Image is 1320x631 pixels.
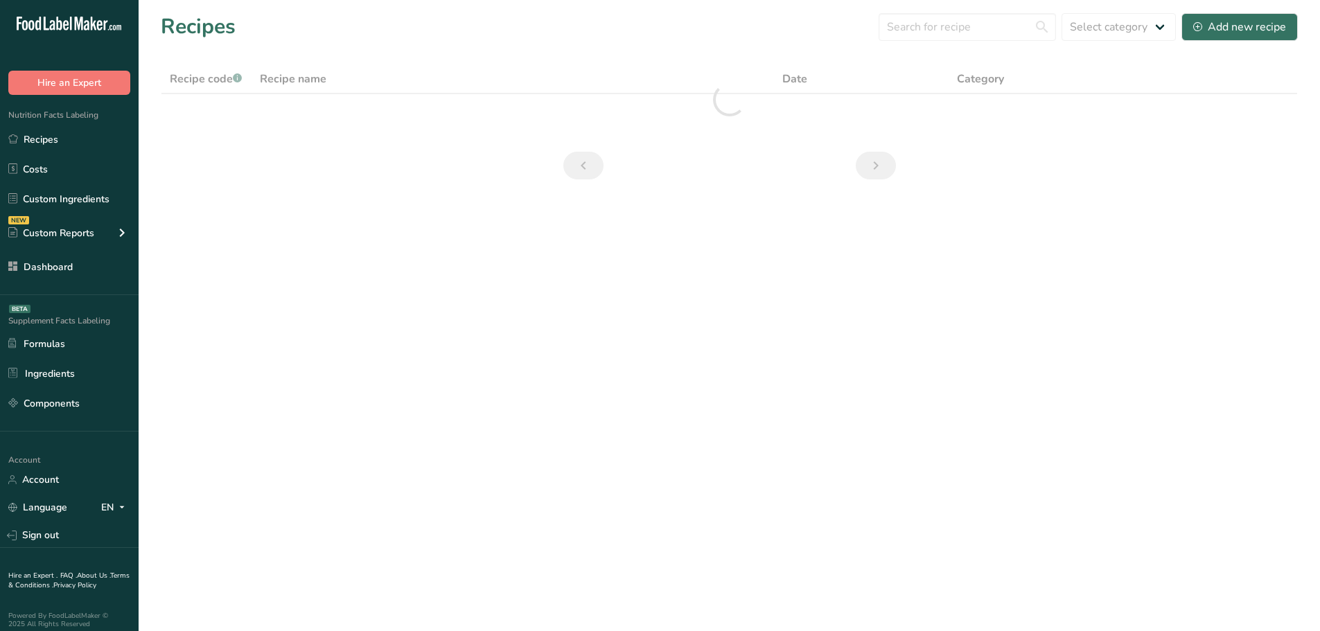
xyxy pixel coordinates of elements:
[9,305,30,313] div: BETA
[8,71,130,95] button: Hire an Expert
[1193,19,1286,35] div: Add new recipe
[879,13,1056,41] input: Search for recipe
[8,571,58,580] a: Hire an Expert .
[8,571,130,590] a: Terms & Conditions .
[77,571,110,580] a: About Us .
[1181,13,1298,41] button: Add new recipe
[53,580,96,590] a: Privacy Policy
[60,571,77,580] a: FAQ .
[8,226,94,240] div: Custom Reports
[563,152,604,179] a: Previous page
[101,499,130,516] div: EN
[8,216,29,224] div: NEW
[161,11,236,42] h1: Recipes
[856,152,896,179] a: Next page
[8,495,67,519] a: Language
[8,612,130,628] div: Powered By FoodLabelMaker © 2025 All Rights Reserved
